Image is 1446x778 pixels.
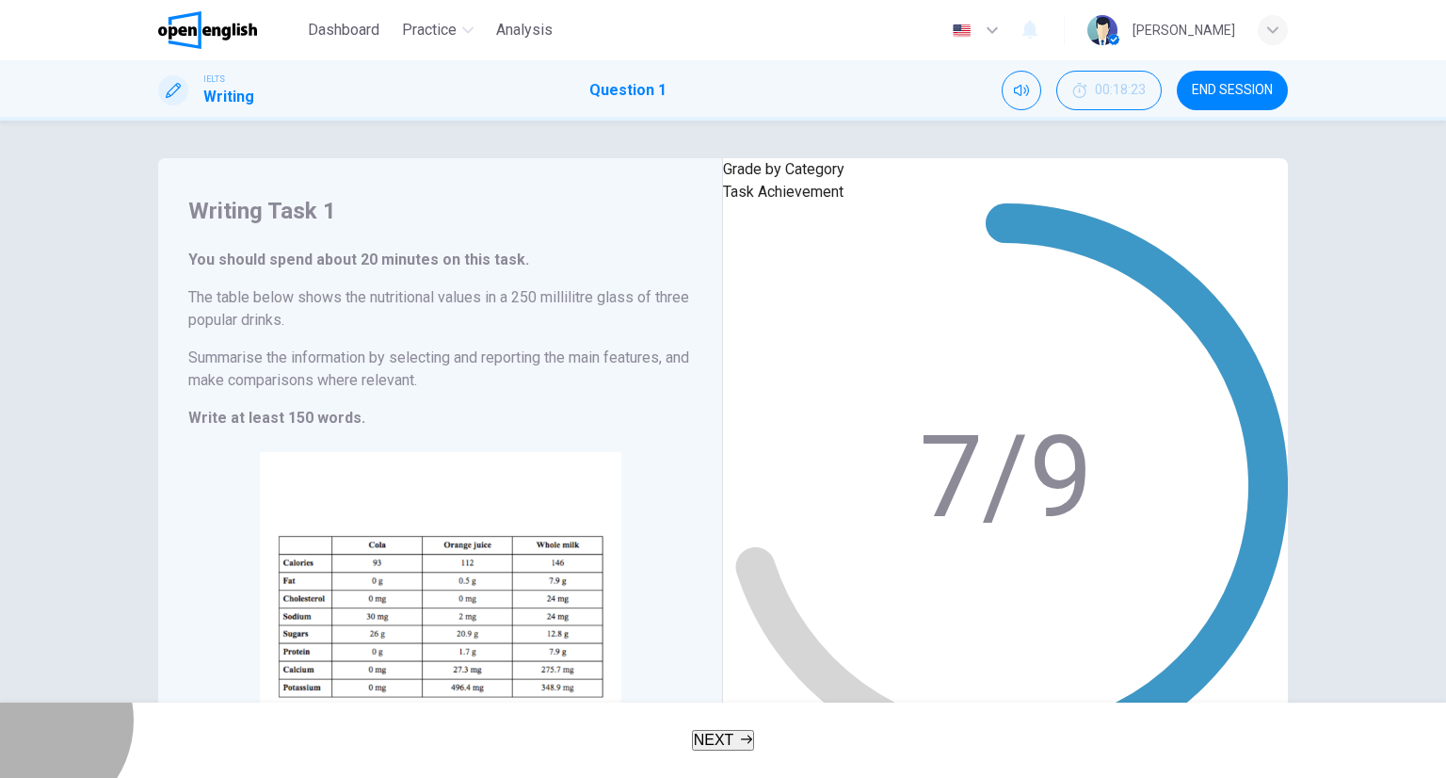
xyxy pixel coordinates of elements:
button: END SESSION [1177,71,1288,110]
span: Analysis [496,19,553,41]
div: Mute [1002,71,1041,110]
img: Profile picture [1087,15,1117,45]
text: 7/9 [919,412,1092,543]
h4: Writing Task 1 [188,196,692,226]
span: NEXT [694,732,734,748]
span: Task Achievement [723,183,843,201]
span: IELTS [203,73,225,86]
div: Hide [1056,71,1162,110]
a: OpenEnglish logo [158,11,300,49]
h6: You should spend about 20 minutes on this task. [188,249,692,271]
p: Grade by Category [723,158,1288,181]
span: Practice [402,19,457,41]
span: END SESSION [1192,83,1273,98]
span: 00:18:23 [1095,83,1146,98]
h6: The table below shows the nutritional values in a 250 millilitre glass of three popular drinks. [188,286,692,332]
h1: Writing [203,86,254,108]
button: Practice [394,13,481,47]
h6: Summarise the information by selecting and reporting the main features, and make comparisons wher... [188,347,692,392]
button: 00:18:23 [1056,71,1162,110]
span: Dashboard [308,19,379,41]
button: Dashboard [300,13,387,47]
button: NEXT [692,730,755,751]
strong: Write at least 150 words. [188,409,365,427]
img: OpenEnglish logo [158,11,257,49]
button: Analysis [489,13,560,47]
div: [PERSON_NAME] [1133,19,1235,41]
h1: Question 1 [589,79,667,102]
img: en [950,24,973,38]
